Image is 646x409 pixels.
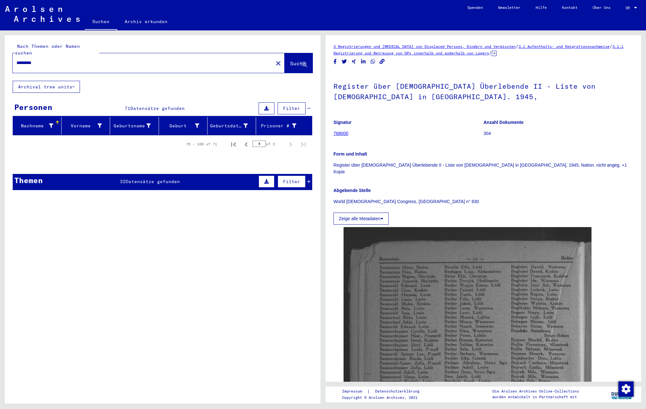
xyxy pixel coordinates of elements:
[297,138,310,150] button: Last page
[13,81,80,93] button: Archival tree units
[130,105,185,111] span: Datensätze gefunden
[227,138,240,150] button: First page
[285,53,313,73] button: Suche
[274,60,282,67] mat-icon: close
[333,44,516,49] a: 3 Registrierungen und [MEDICAL_DATA] von Displaced Persons, Kindern und Vermissten
[253,141,284,147] div: of 3
[159,117,208,135] mat-header-cell: Geburt‏
[208,117,256,135] mat-header-cell: Geburtsdatum
[370,58,376,66] button: Share on WhatsApp
[62,117,110,135] mat-header-cell: Vorname
[113,121,158,131] div: Geburtsname
[342,388,427,395] div: |
[379,58,386,66] button: Copy link
[186,141,217,147] div: 76 – 100 of 71
[610,43,612,49] span: /
[489,50,492,56] span: /
[126,179,180,184] span: Datensätze gefunden
[85,14,117,30] a: Suchen
[210,123,248,129] div: Geburtsdatum
[15,43,80,56] mat-label: Nach Themen oder Namen suchen
[272,57,285,69] button: Clear
[16,121,61,131] div: Nachname
[110,117,159,135] mat-header-cell: Geburtsname
[333,213,389,225] button: Zeige alle Metadaten
[332,58,339,66] button: Share on Facebook
[341,58,348,66] button: Share on Twitter
[610,386,634,402] img: yv_logo.png
[333,151,367,157] b: Form und Inhalt
[333,72,633,110] h1: Register über [DEMOGRAPHIC_DATA] Überlebende II - Liste von [DEMOGRAPHIC_DATA] in [GEOGRAPHIC_DAT...
[14,175,43,186] div: Themen
[283,105,300,111] span: Filter
[278,102,306,114] button: Filter
[161,121,207,131] div: Geburt‏
[333,131,348,136] a: 768000
[210,121,256,131] div: Geburtsdatum
[618,381,634,397] img: Zustimmung ändern
[484,130,633,137] p: 304
[333,162,633,175] p: Register über [DEMOGRAPHIC_DATA] Überlebende II - Liste von [DEMOGRAPHIC_DATA] in [GEOGRAPHIC_DAT...
[5,6,80,22] img: Arolsen_neg.svg
[16,123,53,129] div: Nachname
[278,176,306,188] button: Filter
[518,44,610,49] a: 3.1 Aufenthalts- und Emigrationsnachweise
[370,388,427,395] a: Datenschutzerklärung
[283,179,300,184] span: Filter
[13,117,62,135] mat-header-cell: Nachname
[64,121,110,131] div: Vorname
[161,123,199,129] div: Geburt‏
[333,188,371,193] b: Abgebende Stelle
[117,14,175,29] a: Archiv erkunden
[284,138,297,150] button: Next page
[256,117,312,135] mat-header-cell: Prisoner #
[516,43,518,49] span: /
[290,60,306,67] span: Suche
[333,120,352,125] b: Signatur
[64,123,102,129] div: Vorname
[113,123,150,129] div: Geburtsname
[484,120,524,125] b: Anzahl Dokumente
[492,388,579,394] p: Die Arolsen Archives Online-Collections
[333,198,633,205] p: World [DEMOGRAPHIC_DATA] Congress, [GEOGRAPHIC_DATA] n° 830
[120,179,126,184] span: 32
[492,394,579,400] p: wurden entwickelt in Partnerschaft mit
[351,58,357,66] button: Share on Xing
[14,101,52,113] div: Personen
[125,105,130,111] span: 71
[342,388,367,395] a: Impressum
[259,123,296,129] div: Prisoner #
[240,138,253,150] button: Previous page
[259,121,304,131] div: Prisoner #
[626,6,633,10] span: DE
[360,58,367,66] button: Share on LinkedIn
[342,395,427,400] p: Copyright © Arolsen Archives, 2021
